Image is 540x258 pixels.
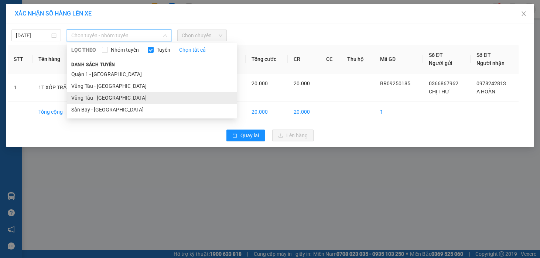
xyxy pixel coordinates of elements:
[246,45,288,73] th: Tổng cước
[513,4,534,24] button: Close
[288,102,320,122] td: 20.000
[6,6,65,33] div: VP 36 [PERSON_NAME] - Bà Rịa
[246,102,288,122] td: 20.000
[67,92,237,104] li: Vũng Tàu - [GEOGRAPHIC_DATA]
[71,46,96,54] span: LỌC THEO
[15,10,92,17] span: XÁC NHẬN SỐ HÀNG LÊN XE
[476,80,506,86] span: 0978242813
[16,31,50,39] input: 13/09/2025
[81,52,117,65] span: VPNVT
[476,60,505,66] span: Người nhận
[252,80,268,86] span: 20.000
[294,80,310,86] span: 20.000
[288,45,320,73] th: CR
[226,130,265,141] button: rollbackQuay lại
[240,131,259,140] span: Quay lại
[429,52,443,58] span: Số ĐT
[6,33,65,42] div: CHỊ THƯ
[71,42,130,52] div: 0978242813
[521,11,527,17] span: close
[6,7,18,15] span: Gửi:
[179,46,206,54] a: Chọn tất cả
[108,46,142,54] span: Nhóm tuyến
[67,68,237,80] li: Quận 1 - [GEOGRAPHIC_DATA]
[71,30,167,41] span: Chọn tuyến - nhóm tuyến
[8,45,33,73] th: STT
[476,52,491,58] span: Số ĐT
[33,102,88,122] td: Tổng cộng
[67,104,237,116] li: Sân Bay - [GEOGRAPHIC_DATA]
[6,42,65,52] div: 0366867962
[429,80,458,86] span: 0366867962
[8,73,33,102] td: 1
[320,45,342,73] th: CC
[272,130,314,141] button: uploadLên hàng
[163,33,167,38] span: down
[154,46,173,54] span: Tuyến
[33,73,88,102] td: 1T XỐP TRẮNG
[71,33,130,42] div: A HOÀN
[67,80,237,92] li: Vũng Tàu - [GEOGRAPHIC_DATA]
[182,30,222,41] span: Chọn chuyến
[71,7,88,15] span: Nhận:
[341,45,374,73] th: Thu hộ
[374,102,423,122] td: 1
[67,61,120,68] span: Danh sách tuyến
[429,60,452,66] span: Người gửi
[429,89,450,94] span: CHỊ THƯ
[374,45,423,73] th: Mã GD
[476,89,495,94] span: A HOÀN
[380,80,410,86] span: BR09250185
[71,6,130,33] div: VP 184 [PERSON_NAME] - HCM
[33,45,88,73] th: Tên hàng
[232,133,237,139] span: rollback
